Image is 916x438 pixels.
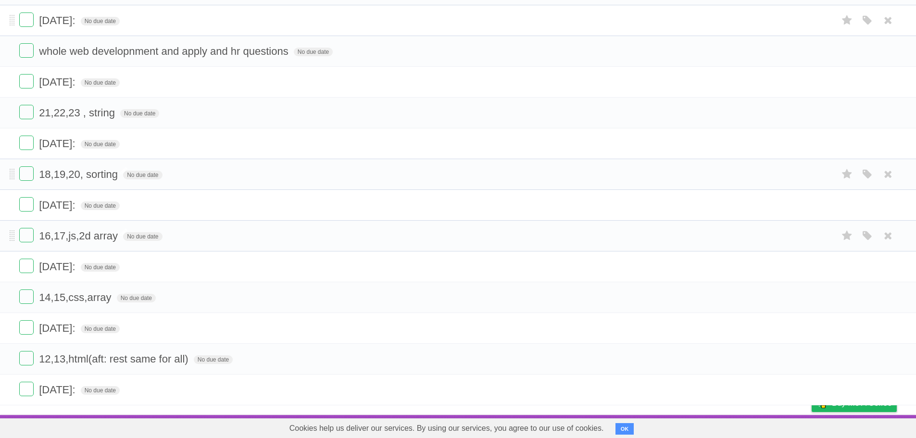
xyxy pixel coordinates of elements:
span: Buy me a coffee [832,395,892,412]
span: No due date [120,109,159,118]
label: Star task [838,166,856,182]
span: No due date [194,355,233,364]
label: Done [19,166,34,181]
span: [DATE]: [39,199,77,211]
span: whole web developnment and apply and hr questions [39,45,291,57]
label: Done [19,259,34,273]
span: [DATE]: [39,261,77,273]
label: Done [19,289,34,304]
span: No due date [81,263,120,272]
span: 18,19,20, sorting [39,168,120,180]
label: Star task [838,13,856,28]
span: No due date [81,386,120,395]
label: Done [19,13,34,27]
span: No due date [81,325,120,333]
label: Done [19,136,34,150]
span: No due date [123,171,162,179]
a: Terms [766,417,788,436]
span: 16,17,js,2d array [39,230,120,242]
span: [DATE]: [39,76,77,88]
span: No due date [117,294,156,302]
span: No due date [123,232,162,241]
label: Done [19,197,34,212]
span: No due date [81,140,120,149]
span: No due date [81,17,120,25]
a: Privacy [799,417,824,436]
a: Developers [715,417,754,436]
span: Cookies help us deliver our services. By using our services, you agree to our use of cookies. [280,419,614,438]
label: Done [19,43,34,58]
label: Star task [838,228,856,244]
label: Done [19,74,34,88]
span: [DATE]: [39,138,77,150]
span: 21,22,23 , string [39,107,117,119]
span: [DATE]: [39,14,77,26]
label: Done [19,382,34,396]
span: 12,13,html(aft: rest same for all) [39,353,191,365]
label: Done [19,105,34,119]
label: Done [19,320,34,335]
a: Suggest a feature [836,417,897,436]
span: 14,15,css,array [39,291,113,303]
span: [DATE]: [39,384,77,396]
button: OK [615,423,634,435]
label: Done [19,351,34,365]
span: No due date [81,78,120,87]
span: [DATE]: [39,322,77,334]
span: No due date [294,48,333,56]
label: Done [19,228,34,242]
span: No due date [81,201,120,210]
a: About [684,417,704,436]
